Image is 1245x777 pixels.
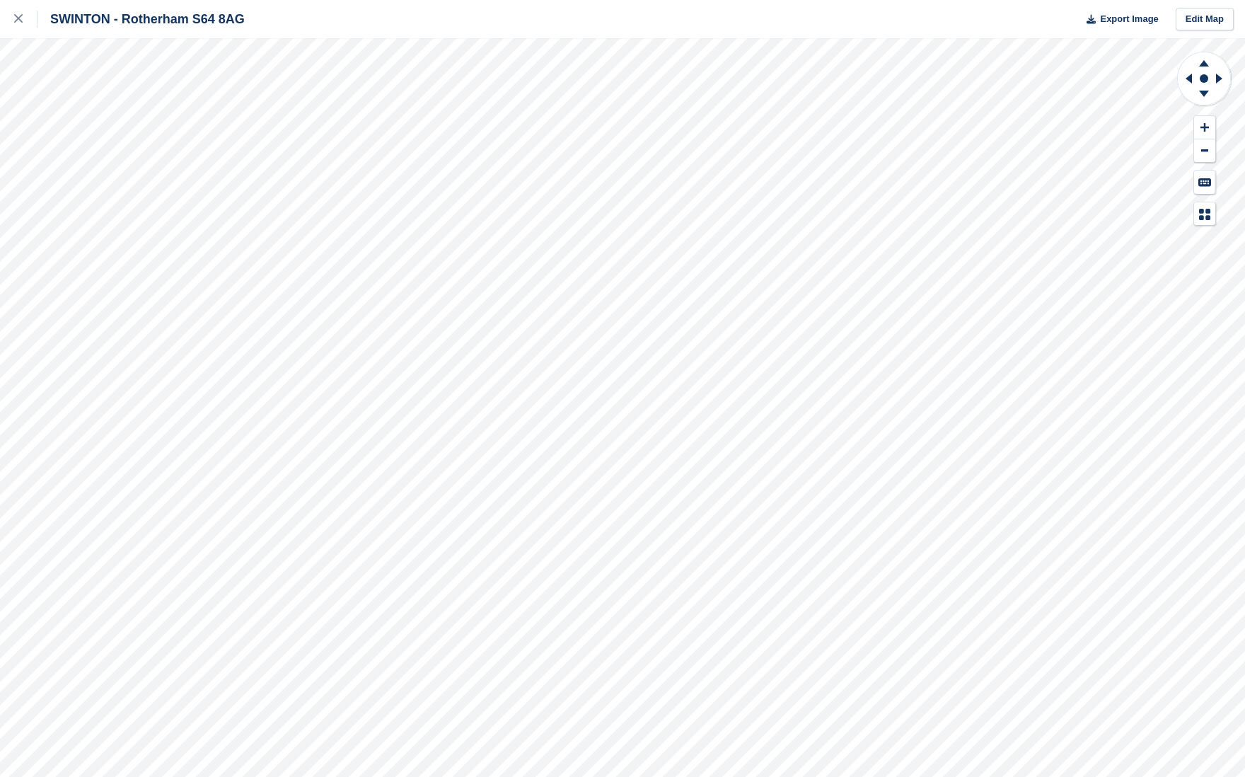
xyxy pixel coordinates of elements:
button: Export Image [1078,8,1159,31]
a: Edit Map [1176,8,1234,31]
button: Map Legend [1194,202,1215,226]
div: SWINTON - Rotherham S64 8AG [37,11,245,28]
span: Export Image [1100,12,1158,26]
button: Zoom Out [1194,139,1215,163]
button: Zoom In [1194,116,1215,139]
button: Keyboard Shortcuts [1194,171,1215,194]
